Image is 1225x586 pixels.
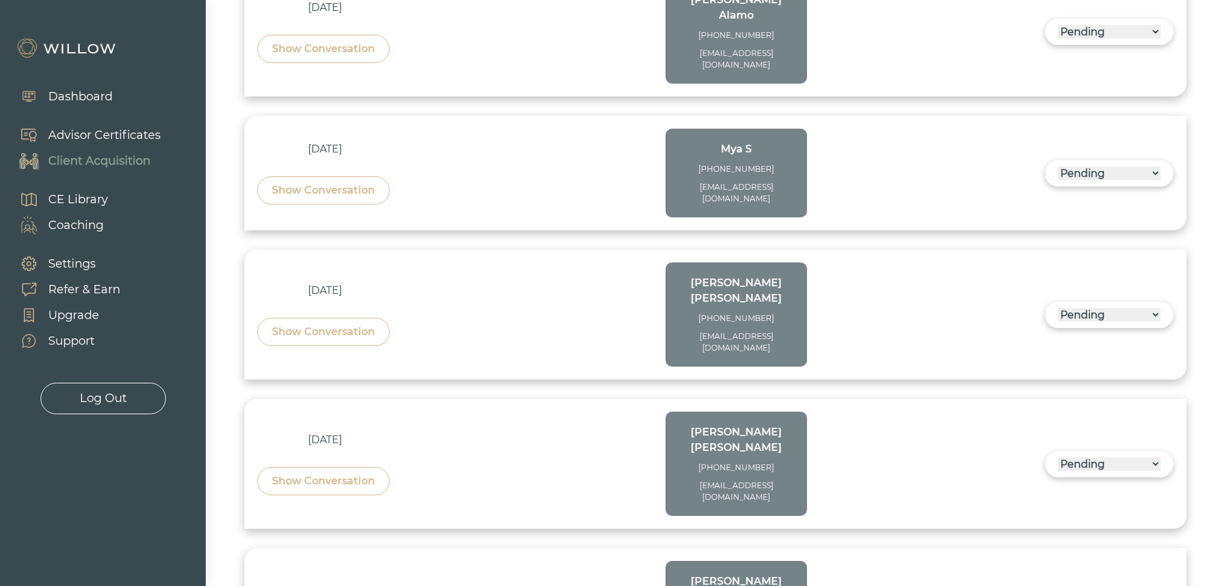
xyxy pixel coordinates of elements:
[48,88,113,105] div: Dashboard
[257,142,393,157] div: [DATE]
[257,283,393,298] div: [DATE]
[48,127,161,144] div: Advisor Certificates
[272,183,375,198] div: Show Conversation
[678,181,794,205] div: [EMAIL_ADDRESS][DOMAIN_NAME]
[678,142,794,157] div: Mya S
[272,41,375,57] div: Show Conversation
[48,191,108,208] div: CE Library
[6,251,120,277] a: Settings
[678,480,794,503] div: [EMAIL_ADDRESS][DOMAIN_NAME]
[48,281,120,298] div: Refer & Earn
[16,38,119,59] img: Willow
[678,425,794,455] div: [PERSON_NAME] [PERSON_NAME]
[257,432,393,448] div: [DATE]
[678,48,794,71] div: [EMAIL_ADDRESS][DOMAIN_NAME]
[272,324,375,340] div: Show Conversation
[6,187,108,212] a: CE Library
[6,302,120,328] a: Upgrade
[678,30,794,41] div: [PHONE_NUMBER]
[6,212,108,238] a: Coaching
[678,163,794,175] div: [PHONE_NUMBER]
[48,255,96,273] div: Settings
[48,217,104,234] div: Coaching
[80,390,127,407] div: Log Out
[6,84,113,109] a: Dashboard
[678,462,794,473] div: [PHONE_NUMBER]
[678,313,794,324] div: [PHONE_NUMBER]
[272,473,375,489] div: Show Conversation
[6,122,161,148] a: Advisor Certificates
[48,333,95,350] div: Support
[48,307,99,324] div: Upgrade
[678,331,794,354] div: [EMAIL_ADDRESS][DOMAIN_NAME]
[48,152,150,170] div: Client Acquisition
[6,277,120,302] a: Refer & Earn
[678,275,794,306] div: [PERSON_NAME] [PERSON_NAME]
[6,148,161,174] a: Client Acquisition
